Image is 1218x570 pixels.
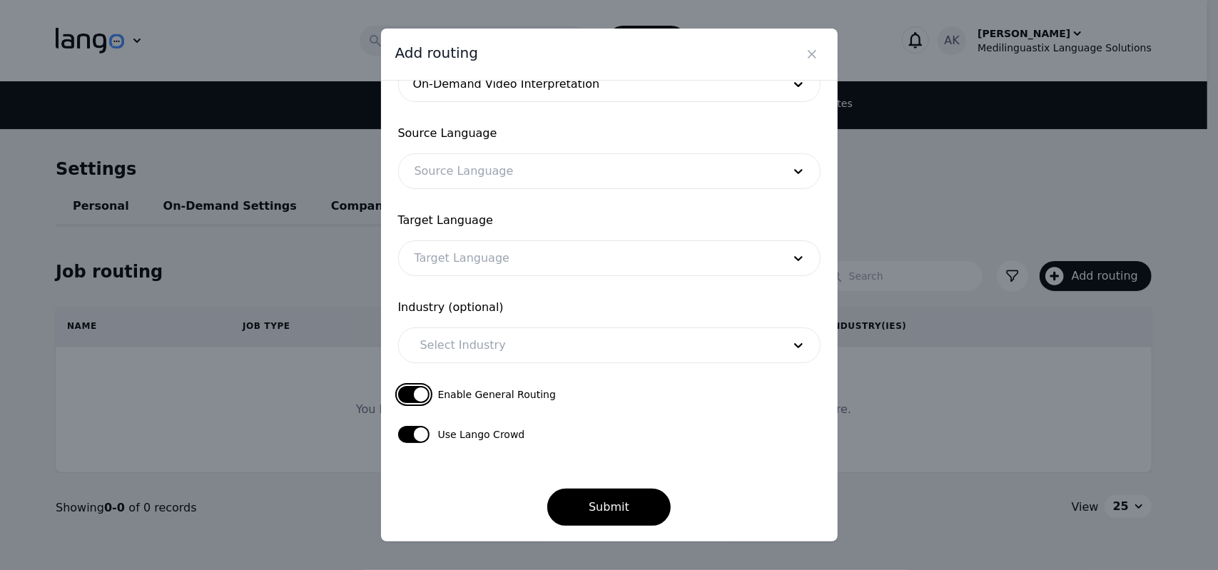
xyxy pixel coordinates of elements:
[438,387,556,402] span: Enable General Routing
[398,299,821,316] span: Industry (optional)
[801,43,823,66] button: Close
[395,43,479,63] span: Add routing
[438,427,525,442] span: Use Lango Crowd
[398,125,821,142] span: Source Language
[398,212,821,229] span: Target Language
[547,489,671,526] button: Submit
